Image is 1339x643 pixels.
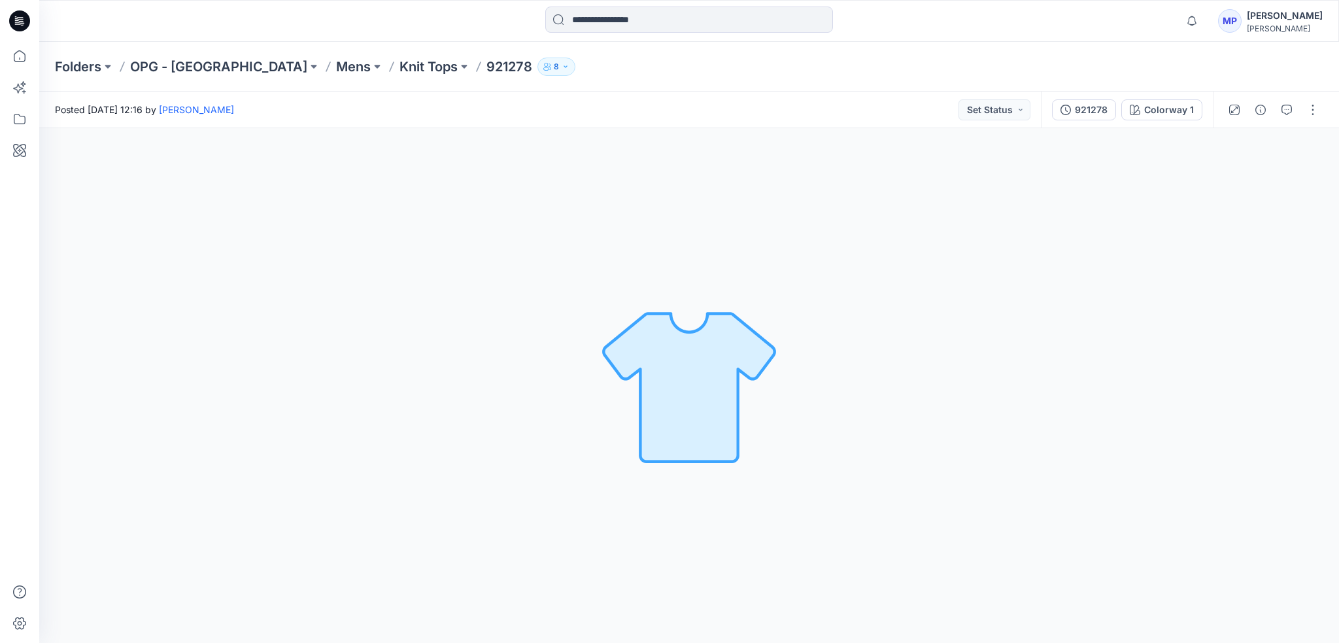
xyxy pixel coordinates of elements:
img: No Outline [598,294,781,478]
span: Posted [DATE] 12:16 by [55,103,234,116]
div: 921278 [1075,103,1108,117]
div: [PERSON_NAME] [1247,24,1323,33]
div: Colorway 1 [1144,103,1194,117]
a: Knit Tops [399,58,458,76]
a: [PERSON_NAME] [159,104,234,115]
p: 921278 [486,58,532,76]
div: MP [1218,9,1242,33]
button: 8 [537,58,575,76]
a: Mens [336,58,371,76]
div: [PERSON_NAME] [1247,8,1323,24]
button: Details [1250,99,1271,120]
a: Folders [55,58,101,76]
p: 8 [554,60,559,74]
button: Colorway 1 [1121,99,1202,120]
a: OPG - [GEOGRAPHIC_DATA] [130,58,307,76]
button: 921278 [1052,99,1116,120]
